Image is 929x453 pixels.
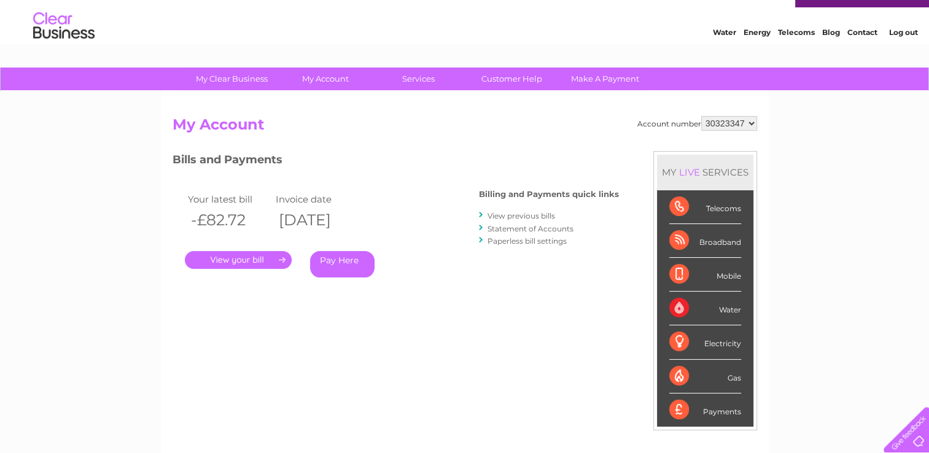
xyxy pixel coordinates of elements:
[669,292,741,325] div: Water
[669,360,741,393] div: Gas
[175,7,755,60] div: Clear Business is a trading name of Verastar Limited (registered in [GEOGRAPHIC_DATA] No. 3667643...
[669,258,741,292] div: Mobile
[488,211,555,220] a: View previous bills
[368,68,469,90] a: Services
[657,155,753,190] div: MY SERVICES
[488,236,567,246] a: Paperless bill settings
[173,116,757,139] h2: My Account
[669,393,741,427] div: Payments
[744,52,771,61] a: Energy
[273,207,361,233] th: [DATE]
[185,207,273,233] th: -£82.72
[554,68,656,90] a: Make A Payment
[461,68,562,90] a: Customer Help
[274,68,376,90] a: My Account
[181,68,282,90] a: My Clear Business
[713,52,736,61] a: Water
[888,52,917,61] a: Log out
[185,251,292,269] a: .
[479,190,619,199] h4: Billing and Payments quick links
[185,191,273,207] td: Your latest bill
[669,224,741,258] div: Broadband
[669,325,741,359] div: Electricity
[847,52,877,61] a: Contact
[698,6,782,21] a: 0333 014 3131
[173,151,619,172] h3: Bills and Payments
[677,166,702,178] div: LIVE
[669,190,741,224] div: Telecoms
[778,52,815,61] a: Telecoms
[637,116,757,131] div: Account number
[822,52,840,61] a: Blog
[488,224,573,233] a: Statement of Accounts
[33,32,95,69] img: logo.png
[273,191,361,207] td: Invoice date
[310,251,375,277] a: Pay Here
